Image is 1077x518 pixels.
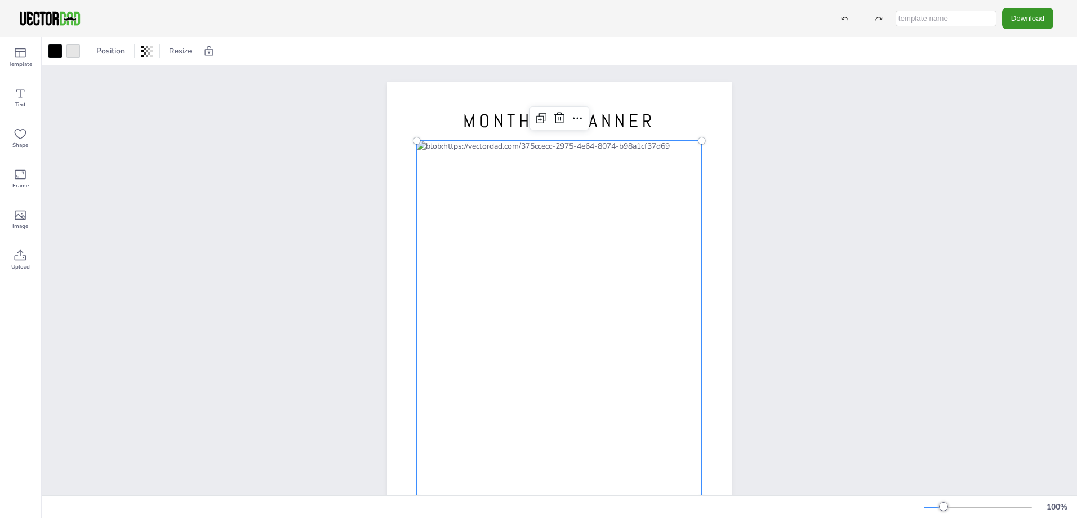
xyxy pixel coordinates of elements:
input: template name [896,11,996,26]
span: MONTHLY PLANNER [463,109,655,133]
span: Upload [11,262,30,271]
span: Frame [12,181,29,190]
button: Download [1002,8,1053,29]
img: VectorDad-1.png [18,10,82,27]
div: 100 % [1043,502,1070,512]
button: Resize [164,42,197,60]
span: Shape [12,141,28,150]
span: Position [94,46,127,56]
span: Template [8,60,32,69]
span: Text [15,100,26,109]
span: Image [12,222,28,231]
